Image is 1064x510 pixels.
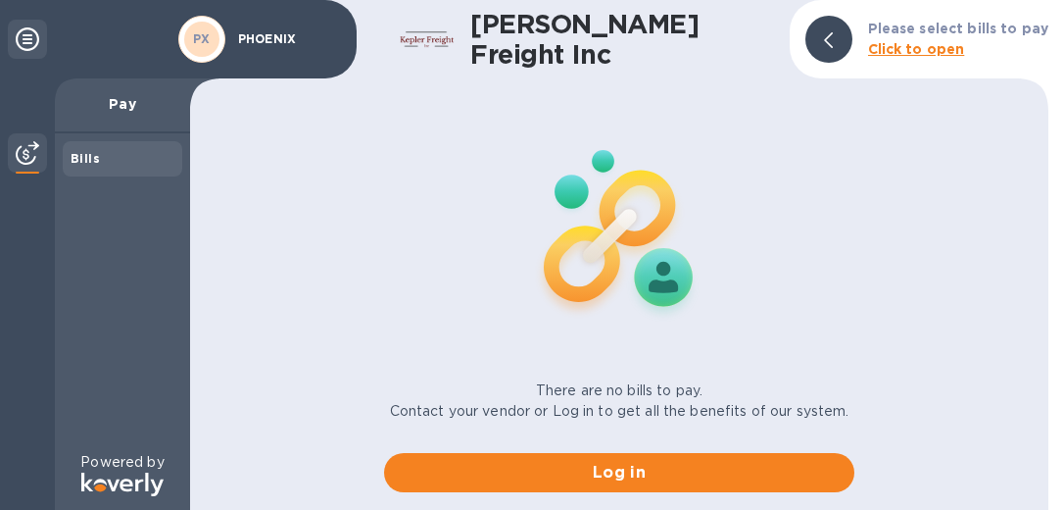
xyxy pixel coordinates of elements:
p: PHOENIX [238,32,336,46]
img: Logo [81,473,164,496]
b: Click to open [868,41,965,57]
button: Log in [384,453,854,492]
p: There are no bills to pay. Contact your vendor or Log in to get all the benefits of our system. [390,381,849,422]
b: Bills [71,151,100,166]
b: PX [193,31,211,46]
span: Log in [400,461,839,484]
p: Pay [71,94,174,114]
b: Please select bills to pay [868,21,1048,36]
p: Powered by [80,452,164,473]
h1: [PERSON_NAME] Freight Inc [470,9,774,71]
